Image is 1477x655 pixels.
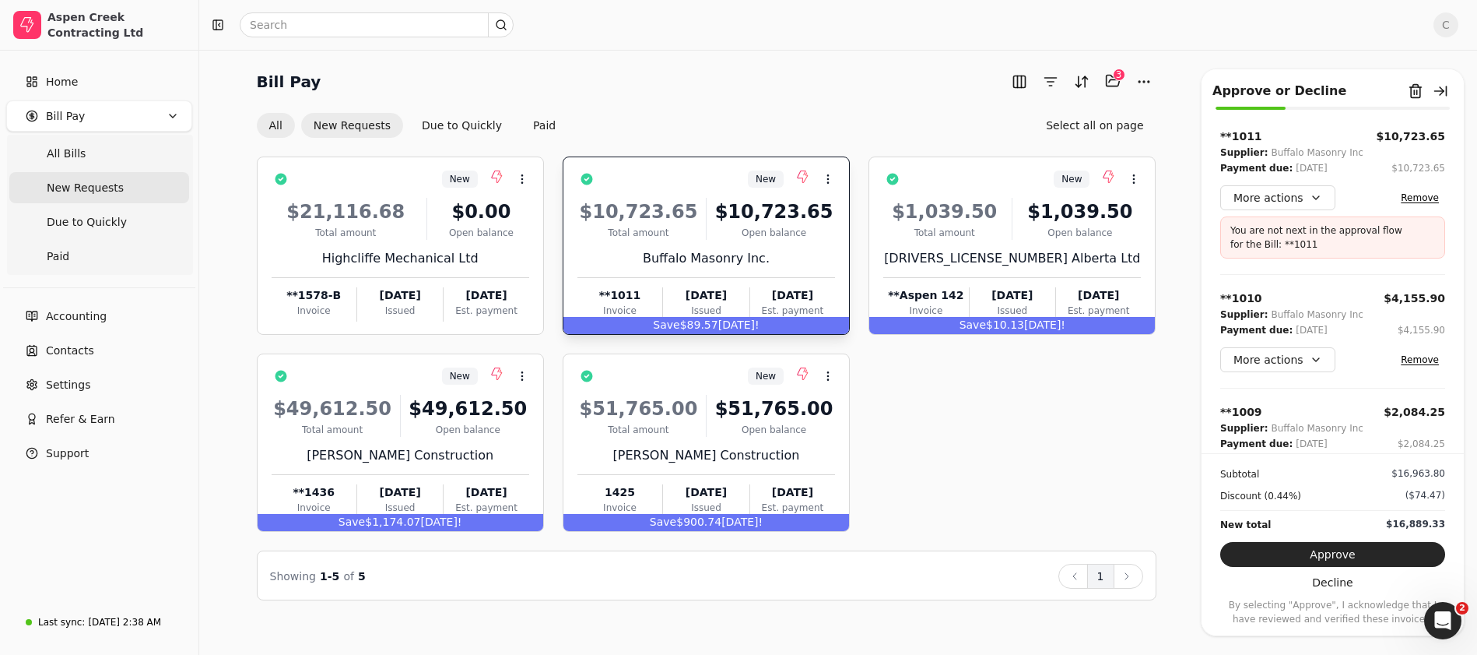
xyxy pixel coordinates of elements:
[663,304,749,318] div: Issued
[1220,436,1293,452] div: Payment due:
[577,423,700,437] div: Total amount
[421,516,462,528] span: [DATE]!
[1220,467,1259,482] div: Subtotal
[1024,319,1065,331] span: [DATE]!
[1113,69,1125,81] div: 3
[257,69,321,94] h2: Bill Pay
[450,369,470,383] span: New
[713,423,835,437] div: Open balance
[1131,69,1156,94] button: More
[663,287,749,304] div: [DATE]
[1220,307,1268,322] div: Supplier:
[1230,224,1413,252] p: You are not next in the approval flow for the Bill: **1011
[750,484,835,501] div: [DATE]
[450,172,470,186] span: New
[444,287,528,304] div: [DATE]
[38,615,85,629] div: Last sync:
[970,304,1055,318] div: Issued
[1384,291,1445,307] button: $4,155.90
[718,319,760,331] span: [DATE]!
[47,9,185,40] div: Aspen Creek Contracting Ltd
[46,74,78,90] span: Home
[1212,82,1346,100] div: Approve or Decline
[869,317,1155,334] div: $10.13
[563,317,849,334] div: $89.57
[9,138,189,169] a: All Bills
[1395,188,1445,207] button: Remove
[1220,570,1445,595] button: Decline
[577,304,662,318] div: Invoice
[272,226,421,240] div: Total amount
[750,501,835,515] div: Est. payment
[577,395,700,423] div: $51,765.00
[1398,322,1445,338] button: $4,155.90
[756,369,776,383] span: New
[1056,304,1141,318] div: Est. payment
[577,226,700,240] div: Total amount
[1220,421,1268,436] div: Supplier:
[444,304,528,318] div: Est. payment
[1296,160,1328,176] div: [DATE]
[650,516,676,528] span: Save
[6,301,192,332] a: Accounting
[1391,161,1445,175] div: $10,723.65
[301,113,403,138] button: New Requests
[272,304,356,318] div: Invoice
[270,570,316,583] span: Showing
[46,108,85,125] span: Bill Pay
[1033,113,1156,138] button: Select all on page
[46,377,90,393] span: Settings
[357,484,443,501] div: [DATE]
[1384,404,1445,421] div: $2,084.25
[444,484,528,501] div: [DATE]
[756,172,776,186] span: New
[883,304,968,318] div: Invoice
[6,369,192,400] a: Settings
[1069,69,1094,94] button: Sort
[1100,69,1125,93] button: Batch (3)
[883,249,1141,268] div: [DRIVERS_LICENSE_NUMBER] Alberta Ltd
[1424,602,1461,639] iframe: Intercom live chat
[1019,226,1141,240] div: Open balance
[240,12,514,37] input: Search
[272,249,529,268] div: Highcliffe Mechanical Ltd
[46,308,107,325] span: Accounting
[433,226,529,240] div: Open balance
[272,446,529,465] div: [PERSON_NAME] Construction
[721,516,763,528] span: [DATE]!
[47,146,86,162] span: All Bills
[1271,421,1363,436] div: Buffalo Masonry Inc
[663,501,749,515] div: Issued
[320,570,339,583] span: 1 - 5
[47,248,69,265] span: Paid
[1220,160,1293,176] div: Payment due:
[46,445,89,462] span: Support
[357,304,443,318] div: Issued
[1220,347,1335,372] button: More actions
[1019,198,1141,226] div: $1,039.50
[257,113,569,138] div: Invoice filter options
[1376,129,1445,145] div: $10,723.65
[1395,350,1445,369] button: Remove
[1220,322,1293,338] div: Payment due:
[1220,598,1445,626] p: By selecting "Approve", I acknowledge that I have reviewed and verified these invoices.
[883,198,1005,226] div: $1,039.50
[1386,517,1445,531] div: $16,889.33
[577,446,835,465] div: [PERSON_NAME] Construction
[883,226,1005,240] div: Total amount
[358,570,366,583] span: 5
[577,484,662,501] div: 1425
[1087,564,1114,589] button: 1
[713,395,835,423] div: $51,765.00
[6,66,192,97] a: Home
[713,198,835,226] div: $10,723.65
[46,343,94,359] span: Contacts
[1456,602,1468,615] span: 2
[577,249,835,268] div: Buffalo Masonry Inc.
[6,100,192,132] button: Bill Pay
[653,319,679,331] span: Save
[47,180,124,196] span: New Requests
[6,608,192,636] a: Last sync:[DATE] 2:38 AM
[713,226,835,240] div: Open balance
[1391,467,1445,481] div: $16,963.80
